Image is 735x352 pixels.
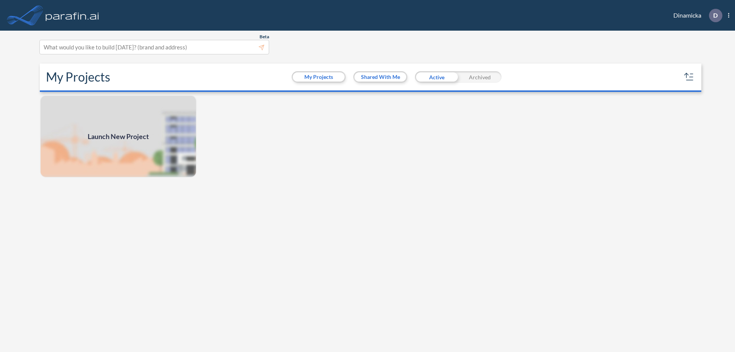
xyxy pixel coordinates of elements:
[293,72,345,82] button: My Projects
[40,95,197,178] a: Launch New Project
[415,71,458,83] div: Active
[260,34,269,40] span: Beta
[683,71,695,83] button: sort
[40,95,197,178] img: add
[354,72,406,82] button: Shared With Me
[46,70,110,84] h2: My Projects
[662,9,729,22] div: Dinamicka
[44,8,101,23] img: logo
[713,12,718,19] p: D
[458,71,501,83] div: Archived
[88,131,149,142] span: Launch New Project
